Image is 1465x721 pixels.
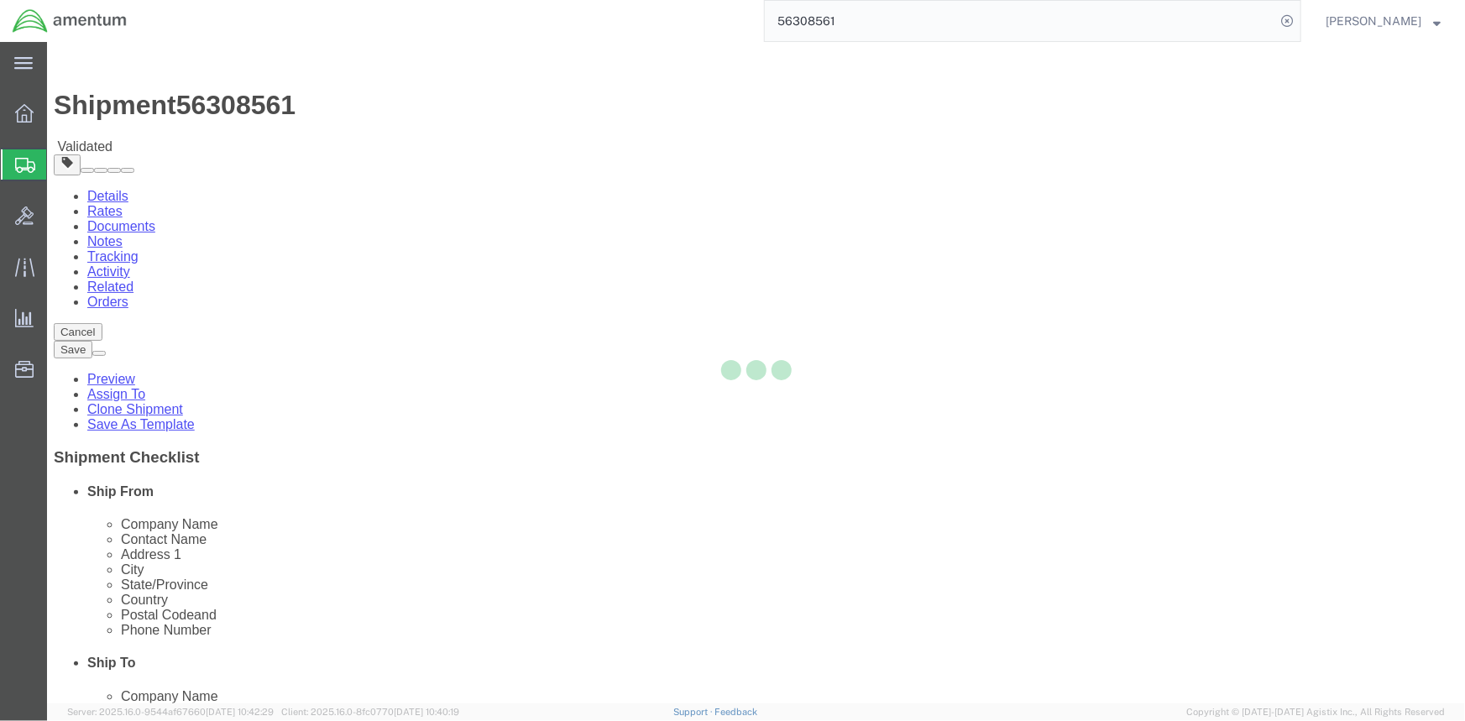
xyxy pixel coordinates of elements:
span: [DATE] 10:42:29 [206,707,274,717]
span: [DATE] 10:40:19 [394,707,459,717]
button: [PERSON_NAME] [1325,11,1441,31]
span: Server: 2025.16.0-9544af67660 [67,707,274,717]
span: Copyright © [DATE]-[DATE] Agistix Inc., All Rights Reserved [1186,705,1445,719]
img: logo [12,8,128,34]
span: Samantha Gibbons [1326,12,1421,30]
a: Support [673,707,715,717]
input: Search for shipment number, reference number [765,1,1275,41]
a: Feedback [715,707,758,717]
span: Client: 2025.16.0-8fc0770 [281,707,459,717]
